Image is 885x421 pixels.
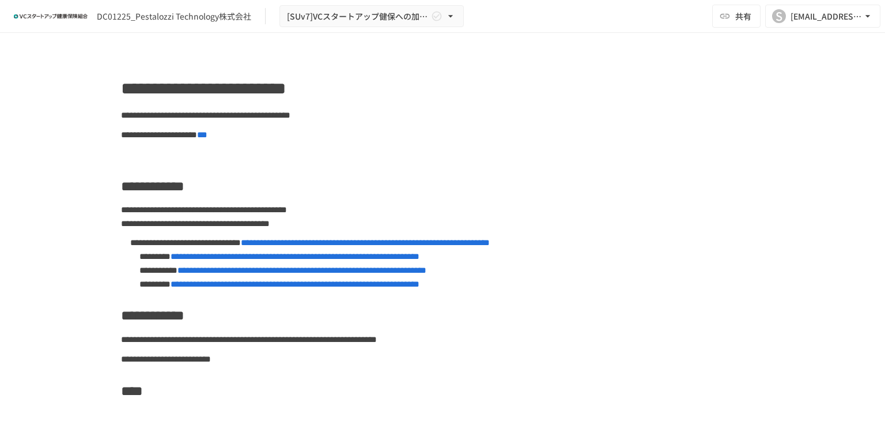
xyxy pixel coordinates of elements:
button: 共有 [712,5,761,28]
button: [SUv7]VCスタートアップ健保への加入申請手続き [279,5,464,28]
div: S [772,9,786,23]
span: 共有 [735,10,751,22]
div: [EMAIL_ADDRESS][DOMAIN_NAME] [791,9,862,24]
button: S[EMAIL_ADDRESS][DOMAIN_NAME] [765,5,880,28]
span: [SUv7]VCスタートアップ健保への加入申請手続き [287,9,429,24]
div: DC01225_Pestalozzi Technology株式会社 [97,10,251,22]
img: ZDfHsVrhrXUoWEWGWYf8C4Fv4dEjYTEDCNvmL73B7ox [14,7,88,25]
